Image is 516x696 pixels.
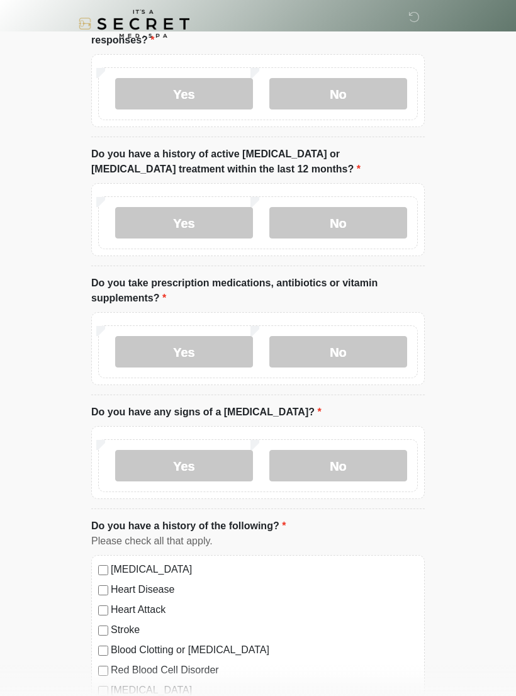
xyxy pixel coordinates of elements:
[98,686,108,696] input: [MEDICAL_DATA]
[91,276,425,306] label: Do you take prescription medications, antibiotics or vitamin supplements?
[111,562,418,577] label: [MEDICAL_DATA]
[91,519,286,534] label: Do you have a history of the following?
[111,582,418,597] label: Heart Disease
[98,565,108,575] input: [MEDICAL_DATA]
[115,207,253,239] label: Yes
[269,78,407,109] label: No
[111,622,418,637] label: Stroke
[91,147,425,177] label: Do you have a history of active [MEDICAL_DATA] or [MEDICAL_DATA] treatment within the last 12 mon...
[79,9,189,38] img: It's A Secret Med Spa Logo
[98,646,108,656] input: Blood Clotting or [MEDICAL_DATA]
[115,450,253,481] label: Yes
[98,666,108,676] input: Red Blood Cell Disorder
[98,585,108,595] input: Heart Disease
[111,643,418,658] label: Blood Clotting or [MEDICAL_DATA]
[98,605,108,615] input: Heart Attack
[115,336,253,368] label: Yes
[269,207,407,239] label: No
[91,405,322,420] label: Do you have any signs of a [MEDICAL_DATA]?
[269,336,407,368] label: No
[98,626,108,636] input: Stroke
[111,602,418,617] label: Heart Attack
[115,78,253,109] label: Yes
[111,663,418,678] label: Red Blood Cell Disorder
[269,450,407,481] label: No
[91,534,425,549] div: Please check all that apply.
